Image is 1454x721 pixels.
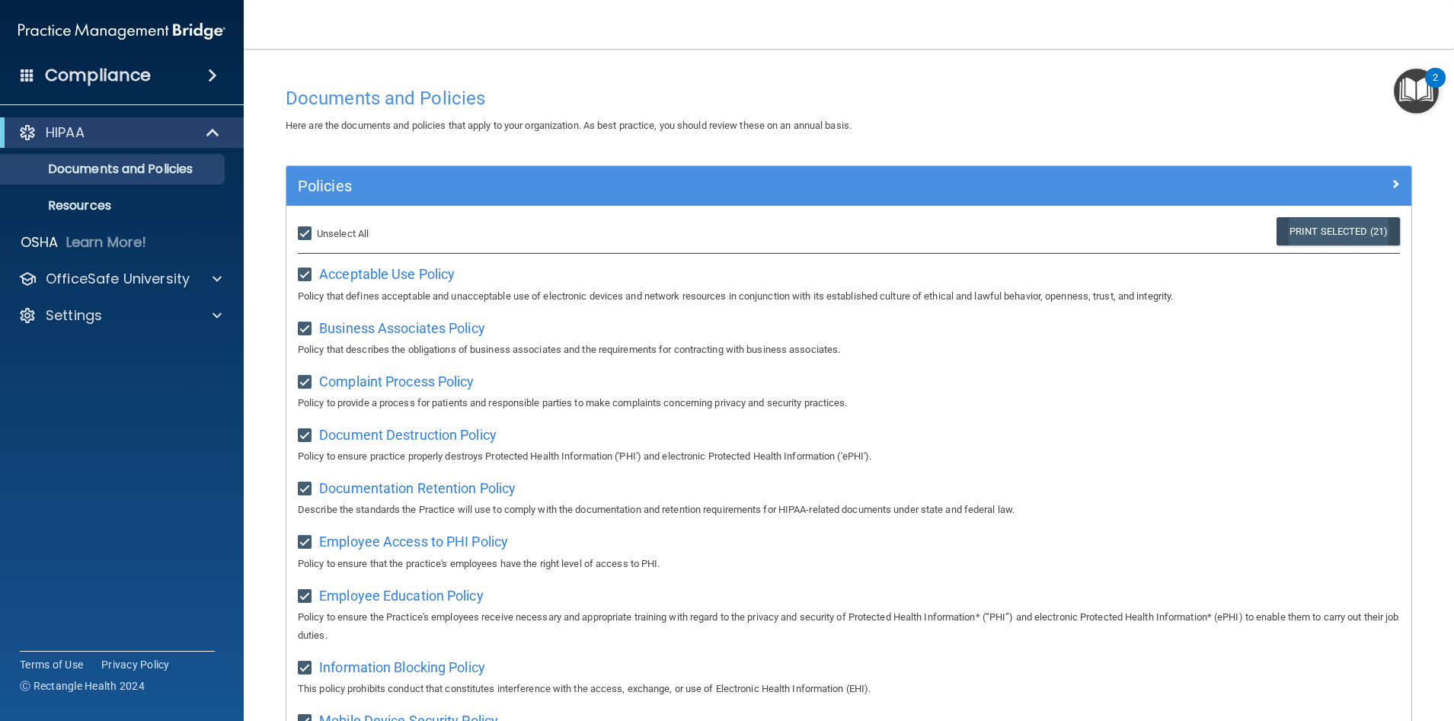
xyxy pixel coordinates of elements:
[298,555,1400,573] p: Policy to ensure that the practice's employees have the right level of access to PHI.
[319,480,516,496] span: Documentation Retention Policy
[10,198,218,213] p: Resources
[319,427,497,443] span: Document Destruction Policy
[46,270,190,288] p: OfficeSafe University
[66,233,147,252] p: Learn More!
[317,228,369,239] span: Unselect All
[286,120,852,131] span: Here are the documents and policies that apply to your organization. As best practice, you should...
[298,228,315,240] input: Unselect All
[298,174,1400,198] a: Policies
[298,178,1119,194] h5: Policies
[286,88,1412,108] h4: Documents and Policies
[298,501,1400,519] p: Describe the standards the Practice will use to comply with the documentation and retention requi...
[18,306,222,325] a: Settings
[101,657,170,672] a: Privacy Policy
[10,162,218,177] p: Documents and Policies
[298,447,1400,466] p: Policy to ensure practice properly destroys Protected Health Information ('PHI') and electronic P...
[319,373,474,389] span: Complaint Process Policy
[298,680,1400,698] p: This policy prohibits conduct that constitutes interference with the access, exchange, or use of ...
[298,341,1400,359] p: Policy that describes the obligations of business associates and the requirements for contracting...
[1433,78,1438,98] div: 2
[319,266,455,282] span: Acceptable Use Policy
[1394,69,1439,114] button: Open Resource Center, 2 new notifications
[21,233,59,252] p: OSHA
[298,394,1400,412] p: Policy to provide a process for patients and responsible parties to make complaints concerning pr...
[1277,217,1400,245] a: Print Selected (21)
[20,678,145,694] span: Ⓒ Rectangle Health 2024
[46,306,102,325] p: Settings
[319,588,484,604] span: Employee Education Policy
[298,608,1400,645] p: Policy to ensure the Practice's employees receive necessary and appropriate training with regard ...
[319,320,485,336] span: Business Associates Policy
[20,657,83,672] a: Terms of Use
[319,534,508,550] span: Employee Access to PHI Policy
[18,270,222,288] a: OfficeSafe University
[46,123,85,142] p: HIPAA
[18,16,225,46] img: PMB logo
[45,65,151,86] h4: Compliance
[298,287,1400,306] p: Policy that defines acceptable and unacceptable use of electronic devices and network resources i...
[18,123,221,142] a: HIPAA
[319,659,485,675] span: Information Blocking Policy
